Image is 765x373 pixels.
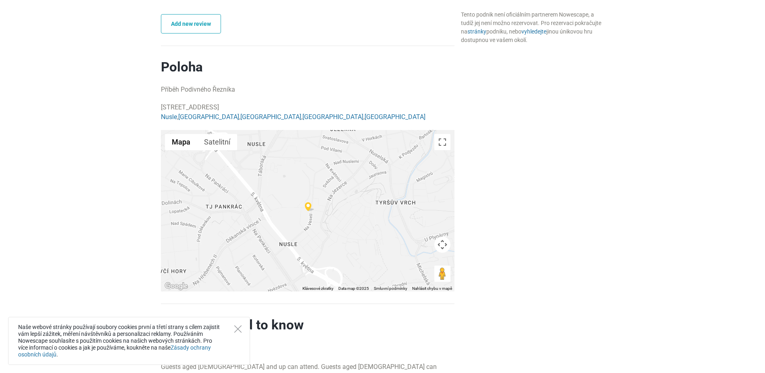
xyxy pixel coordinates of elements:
[161,345,454,355] h3: Who can come
[197,134,237,150] button: Zobrazit satelitní snímky
[161,59,454,75] h2: Poloha
[161,103,454,122] p: [STREET_ADDRESS] , , , ,
[161,85,454,94] p: Příběh Podivného Řezníka
[240,113,301,121] a: [GEOGRAPHIC_DATA]
[434,237,450,253] button: Ovládání kamery na mapě
[234,325,242,333] button: Close
[338,286,369,291] span: Data map ©2025
[467,28,486,35] a: stránky
[161,14,221,34] a: Add new review
[161,113,177,121] a: Nusle
[18,344,211,358] a: Zásady ochrany osobních údajů
[434,266,450,282] button: Přetažením panáčka na mapu otevřete Street View
[8,317,250,365] div: Naše webové stránky používají soubory cookies první a třetí strany s cílem zajistit vám lepší záž...
[178,113,239,121] a: [GEOGRAPHIC_DATA]
[163,281,190,291] a: Otevřít tuto oblast v Mapách Google (otevře nové okno)
[521,28,546,35] a: vyhledejte
[161,317,454,333] h2: What else need to know
[163,281,190,291] img: Google
[365,113,425,121] a: [GEOGRAPHIC_DATA]
[412,286,452,291] a: Nahlásit chybu v mapě
[302,113,363,121] a: [GEOGRAPHIC_DATA]
[461,10,604,44] div: Tento podnik není oficiálním partnerem Nowescape, a tudíž jej není možno rezervovat. Pro rezervac...
[434,134,450,150] button: Přepnout zobrazení na celou obrazovku
[165,134,197,150] button: Zobrazit mapu s ulicemi
[374,286,407,291] a: Smluvní podmínky (otevře se na nové kartě)
[302,286,334,291] button: Klávesové zkratky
